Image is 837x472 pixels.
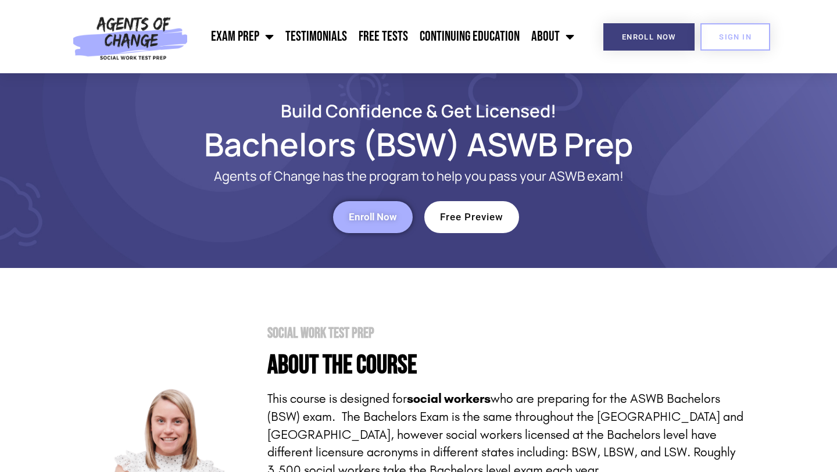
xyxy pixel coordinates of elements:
h1: Bachelors (BSW) ASWB Prep [87,131,750,158]
a: Free Tests [353,22,414,51]
strong: social workers [407,391,491,406]
a: Enroll Now [603,23,695,51]
span: Enroll Now [622,33,676,41]
p: Agents of Change has the program to help you pass your ASWB exam! [134,169,703,184]
a: Exam Prep [205,22,280,51]
a: Testimonials [280,22,353,51]
a: About [525,22,580,51]
a: Enroll Now [333,201,413,233]
a: SIGN IN [700,23,770,51]
a: Continuing Education [414,22,525,51]
nav: Menu [194,22,581,51]
span: Enroll Now [349,212,397,222]
span: SIGN IN [719,33,752,41]
span: Free Preview [440,212,503,222]
h2: Build Confidence & Get Licensed! [87,102,750,119]
h2: Social Work Test Prep [267,326,750,341]
h4: About the Course [267,352,750,378]
a: Free Preview [424,201,519,233]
